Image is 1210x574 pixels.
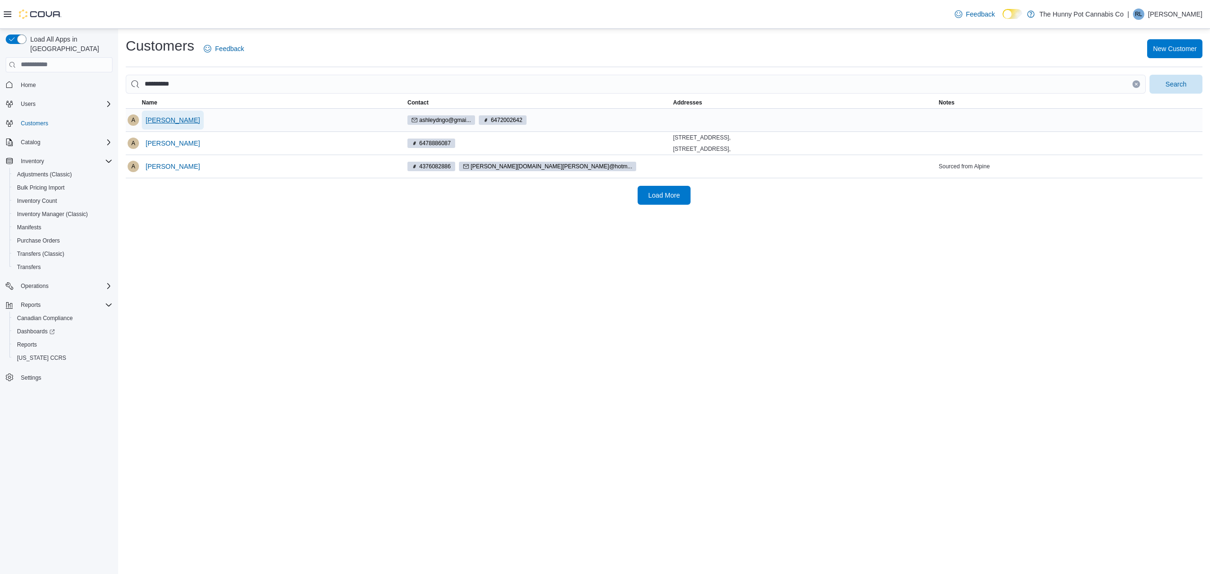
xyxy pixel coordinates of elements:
button: [PERSON_NAME] [142,157,204,176]
a: Reports [13,339,41,350]
a: Feedback [200,39,248,58]
span: 6472002642 [491,116,522,124]
span: A [131,161,135,172]
span: Purchase Orders [17,237,60,244]
button: Users [2,97,116,111]
button: Catalog [17,137,44,148]
span: Inventory Manager (Classic) [13,209,112,220]
span: Load More [648,191,680,200]
span: Inventory Count [17,197,57,205]
span: Reports [17,341,37,348]
span: a [131,138,135,149]
span: Load All Apps in [GEOGRAPHIC_DATA] [26,35,112,53]
span: Notes [939,99,954,106]
p: | [1127,9,1129,20]
span: Dashboards [13,326,112,337]
span: [PERSON_NAME] [146,139,200,148]
a: Home [17,79,40,91]
button: New Customer [1147,39,1202,58]
a: Feedback [951,5,999,24]
span: Inventory [17,156,112,167]
button: Search [1149,75,1202,94]
button: [PERSON_NAME] [142,134,204,153]
h1: Customers [126,36,194,55]
div: [STREET_ADDRESS], [673,134,935,141]
button: Catalog [2,136,116,149]
div: Ashley [128,114,139,126]
a: Transfers (Classic) [13,248,68,260]
span: Adjustments (Classic) [17,171,72,178]
button: Inventory [2,155,116,168]
a: Canadian Compliance [13,313,77,324]
button: Transfers (Classic) [9,247,116,261]
span: Adjustments (Classic) [13,169,112,180]
button: Manifests [9,221,116,234]
span: Manifests [17,224,41,231]
span: Search [1166,79,1186,89]
span: Home [17,79,112,91]
span: Inventory [21,157,44,165]
button: Customers [2,116,116,130]
button: Home [2,78,116,92]
button: Inventory Count [9,194,116,208]
input: Dark Mode [1003,9,1022,19]
button: Settings [2,370,116,384]
p: [PERSON_NAME] [1148,9,1202,20]
button: Adjustments (Classic) [9,168,116,181]
a: Settings [17,372,45,383]
span: Transfers [13,261,112,273]
button: Users [17,98,39,110]
span: ashleydngo@gmai... [407,115,475,125]
span: Manifests [13,222,112,233]
button: Clear input [1132,80,1140,88]
span: Reports [21,301,41,309]
span: Customers [21,120,48,127]
nav: Complex example [6,74,112,409]
span: A [131,114,135,126]
span: [PERSON_NAME] [146,162,200,171]
span: 6478886087 [407,139,455,148]
span: Catalog [17,137,112,148]
span: Bulk Pricing Import [17,184,65,191]
span: Transfers (Classic) [17,250,64,258]
button: Reports [9,338,116,351]
span: Feedback [215,44,244,53]
span: Catalog [21,139,40,146]
span: Operations [21,282,49,290]
button: Reports [2,298,116,312]
span: Users [21,100,35,108]
a: Dashboards [9,325,116,338]
a: Bulk Pricing Import [13,182,69,193]
span: Reports [17,299,112,311]
div: Rikki Lynch [1133,9,1144,20]
span: New Customer [1153,44,1197,53]
div: Ashley [128,161,139,172]
span: 4376082886 [419,162,451,171]
span: 4376082886 [407,162,455,171]
a: Purchase Orders [13,235,64,246]
button: Transfers [9,261,116,274]
a: Adjustments (Classic) [13,169,76,180]
div: ashley [128,138,139,149]
span: Inventory Count [13,195,112,207]
span: Reports [13,339,112,350]
button: Purchase Orders [9,234,116,247]
span: Feedback [966,9,995,19]
span: Transfers (Classic) [13,248,112,260]
span: Dashboards [17,328,55,335]
button: Operations [17,280,52,292]
button: Reports [17,299,44,311]
span: Transfers [17,263,41,271]
span: Washington CCRS [13,352,112,364]
span: Canadian Compliance [13,313,112,324]
a: Inventory Manager (Classic) [13,209,92,220]
span: Users [17,98,112,110]
span: Home [21,81,36,89]
span: Settings [21,374,41,382]
button: [PERSON_NAME] [142,111,204,130]
img: Cova [19,9,61,19]
span: [PERSON_NAME] [146,115,200,125]
span: ashleydngo@gmai... [419,116,471,124]
a: [US_STATE] CCRS [13,352,70,364]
